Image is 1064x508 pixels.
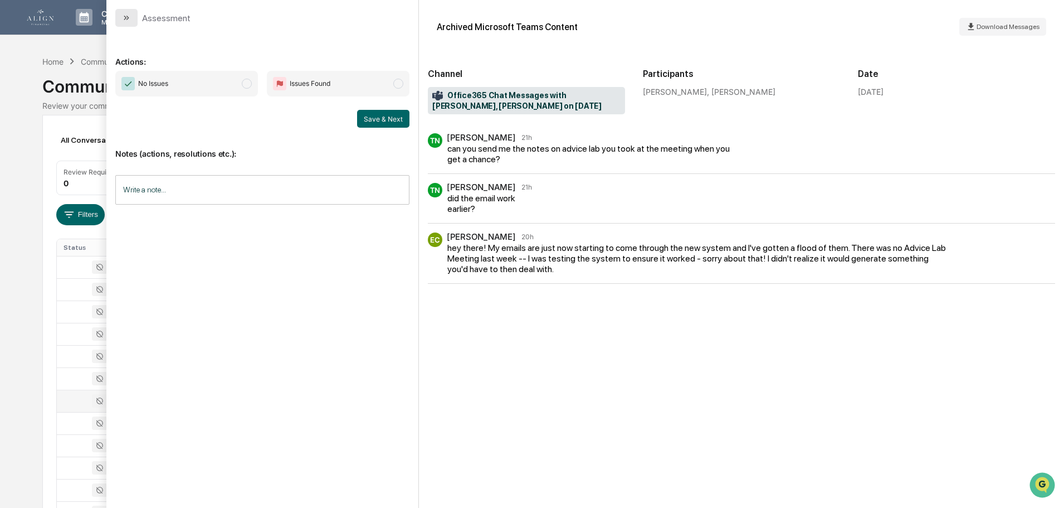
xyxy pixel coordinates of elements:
[92,228,138,239] span: Attestations
[428,233,442,247] div: EC
[521,133,532,142] time: Tuesday, October 7, 2025 at 1:01:32 PM
[99,182,121,191] span: [DATE]
[42,101,1021,110] div: Review your communication records across channels
[81,229,90,238] div: 🗄️
[56,204,105,225] button: Filters
[22,228,72,239] span: Preclearance
[35,182,90,191] span: [PERSON_NAME]
[858,87,884,96] div: [DATE]
[447,132,516,143] div: [PERSON_NAME]
[92,182,96,191] span: •
[959,18,1046,36] button: Download Messages
[92,18,149,26] p: Manage Tasks
[79,276,135,285] a: Powered byPylon
[22,182,31,191] img: 1746055101610-c473b297-6a78-478c-a979-82029cc54cd1
[42,57,64,66] div: Home
[173,122,203,135] button: See all
[23,85,43,105] img: 8933085812038_c878075ebb4cc5468115_72.jpg
[428,133,442,148] div: TN
[11,124,75,133] div: Past conversations
[64,178,69,188] div: 0
[56,131,140,149] div: All Conversations
[643,87,840,96] div: [PERSON_NAME], [PERSON_NAME]
[11,250,20,259] div: 🔎
[977,23,1039,31] span: Download Messages
[1028,471,1058,501] iframe: Open customer support
[76,224,143,244] a: 🗄️Attestations
[447,243,949,274] div: hey there! My emails are just now starting to come through the new system and I've gotten a flood...
[437,22,578,32] div: Archived Microsoft Teams Content
[115,136,409,158] p: Notes (actions, resolutions etc.):
[447,193,541,214] div: did the email work earlier?
[142,13,191,23] div: Assessment
[50,96,153,105] div: We're available if you need us!
[11,171,29,189] img: Jack Rasmussen
[428,69,625,79] h2: Channel
[643,69,840,79] h2: Participants
[138,78,168,89] span: No Issues
[121,77,135,90] img: Checkmark
[432,90,621,112] span: Office365 Chat Messages with [PERSON_NAME], [PERSON_NAME] on [DATE]
[7,245,75,265] a: 🔎Data Lookup
[37,152,60,161] span: [DATE]
[447,143,733,165] div: can you send me the notes on advice lab you took at the meeting when you get a chance?
[447,231,516,242] div: [PERSON_NAME]
[428,183,442,197] div: TN
[7,224,76,244] a: 🖐️Preclearance
[357,110,409,128] button: Save & Next
[42,67,1021,96] div: Communications Archive
[11,85,31,105] img: 1746055101610-c473b297-6a78-478c-a979-82029cc54cd1
[447,182,516,192] div: [PERSON_NAME]
[273,77,286,90] img: Flag
[27,9,53,25] img: logo
[521,233,534,241] time: Tuesday, October 7, 2025 at 1:55:44 PM
[50,85,183,96] div: Start new chat
[189,89,203,102] button: Start new chat
[57,239,129,256] th: Status
[81,57,171,66] div: Communications Archive
[521,183,532,191] time: Tuesday, October 7, 2025 at 1:25:15 PM
[11,23,203,41] p: How can we help?
[115,43,409,66] p: Actions:
[290,78,330,89] span: Issues Found
[11,229,20,238] div: 🖐️
[858,69,1055,79] h2: Date
[64,168,117,176] div: Review Required
[92,9,149,18] p: Calendar
[111,277,135,285] span: Pylon
[22,249,70,260] span: Data Lookup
